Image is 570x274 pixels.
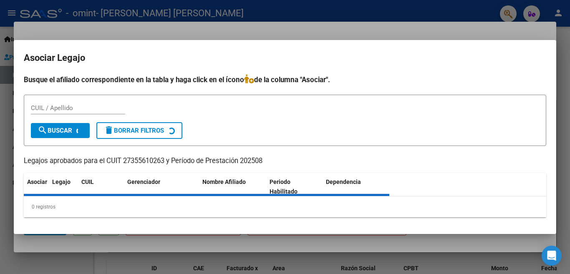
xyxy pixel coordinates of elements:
p: Legajos aprobados para el CUIT 27355610263 y Período de Prestación 202508 [24,156,546,166]
datatable-header-cell: CUIL [78,173,124,201]
datatable-header-cell: Dependencia [323,173,390,201]
datatable-header-cell: Legajo [49,173,78,201]
span: Legajo [52,178,71,185]
h4: Busque el afiliado correspondiente en la tabla y haga click en el ícono de la columna "Asociar". [24,74,546,85]
span: Nombre Afiliado [202,178,246,185]
button: Borrar Filtros [96,122,182,139]
span: Borrar Filtros [104,127,164,134]
mat-icon: search [38,125,48,135]
datatable-header-cell: Nombre Afiliado [199,173,266,201]
datatable-header-cell: Gerenciador [124,173,199,201]
div: 0 registros [24,196,546,217]
span: Dependencia [326,178,361,185]
mat-icon: delete [104,125,114,135]
span: Asociar [27,178,47,185]
datatable-header-cell: Asociar [24,173,49,201]
button: Buscar [31,123,90,138]
span: Gerenciador [127,178,160,185]
span: Buscar [38,127,72,134]
div: Open Intercom Messenger [542,246,562,266]
span: Periodo Habilitado [270,178,298,195]
h2: Asociar Legajo [24,50,546,66]
span: CUIL [81,178,94,185]
datatable-header-cell: Periodo Habilitado [266,173,323,201]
